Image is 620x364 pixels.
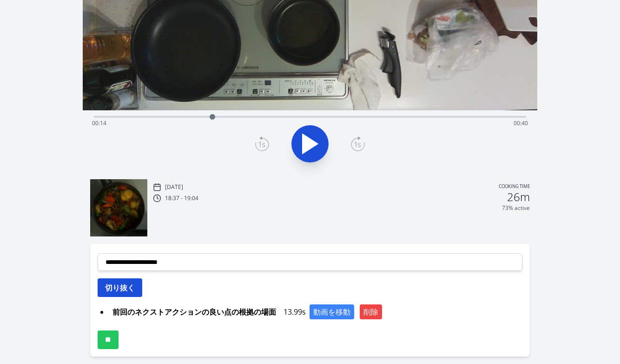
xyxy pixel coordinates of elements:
[310,304,354,319] button: 動画を移動
[502,204,530,212] p: 73% active
[109,304,522,319] div: 13.99s
[165,183,183,191] p: [DATE]
[507,191,530,202] h2: 26m
[514,119,528,127] span: 00:40
[92,119,106,127] span: 00:14
[98,278,142,297] button: 切り抜く
[90,179,147,236] img: 250916093827_thumb.jpeg
[109,304,280,319] span: 前回のネクストアクションの良い点の根拠の場面
[360,304,382,319] button: 削除
[499,183,530,191] p: Cooking time
[165,195,198,202] p: 18:37 - 19:04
